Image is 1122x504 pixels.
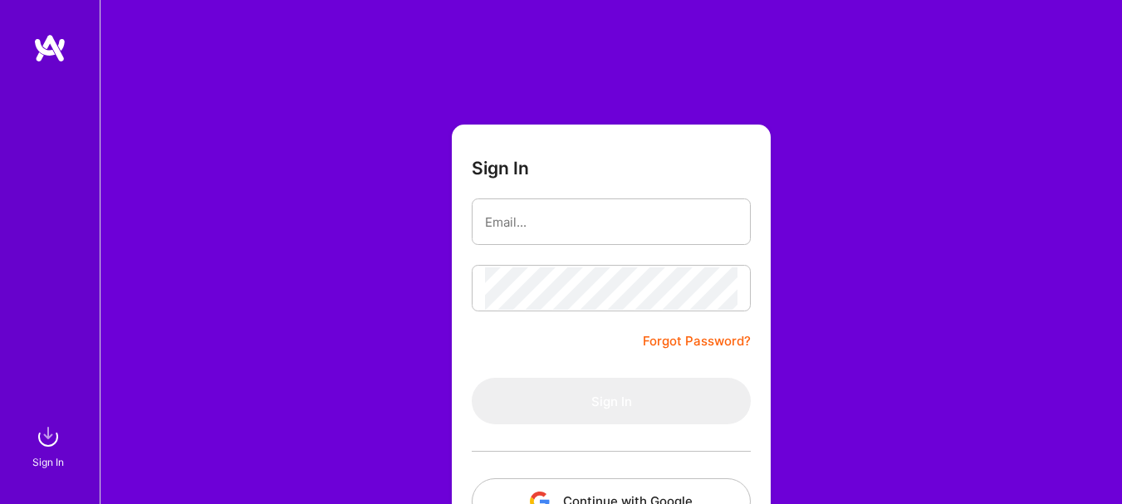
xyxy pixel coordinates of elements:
div: Sign In [32,453,64,471]
input: Email... [485,201,737,243]
img: logo [33,33,66,63]
h3: Sign In [472,158,529,179]
img: sign in [32,420,65,453]
button: Sign In [472,378,751,424]
a: sign inSign In [35,420,65,471]
a: Forgot Password? [643,331,751,351]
